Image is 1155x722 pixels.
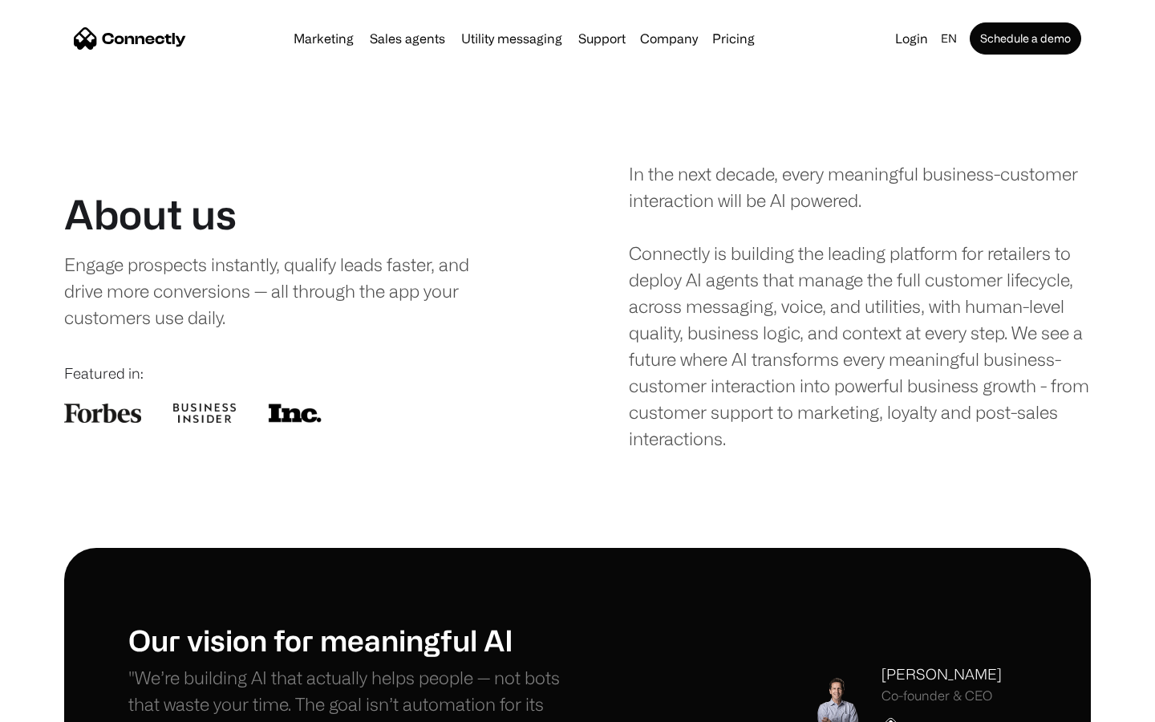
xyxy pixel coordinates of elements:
div: Company [640,27,698,50]
a: Schedule a demo [970,22,1081,55]
a: Login [889,27,934,50]
h1: Our vision for meaningful AI [128,623,577,657]
aside: Language selected: English [16,692,96,716]
div: In the next decade, every meaningful business-customer interaction will be AI powered. Connectly ... [629,160,1091,452]
a: Pricing [706,32,761,45]
div: Co-founder & CEO [881,688,1002,704]
h1: About us [64,190,237,238]
div: [PERSON_NAME] [881,663,1002,685]
div: en [941,27,957,50]
a: Sales agents [363,32,452,45]
ul: Language list [32,694,96,716]
a: Support [572,32,632,45]
div: Engage prospects instantly, qualify leads faster, and drive more conversions — all through the ap... [64,251,503,331]
div: Featured in: [64,363,526,384]
a: Utility messaging [455,32,569,45]
a: Marketing [287,32,360,45]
